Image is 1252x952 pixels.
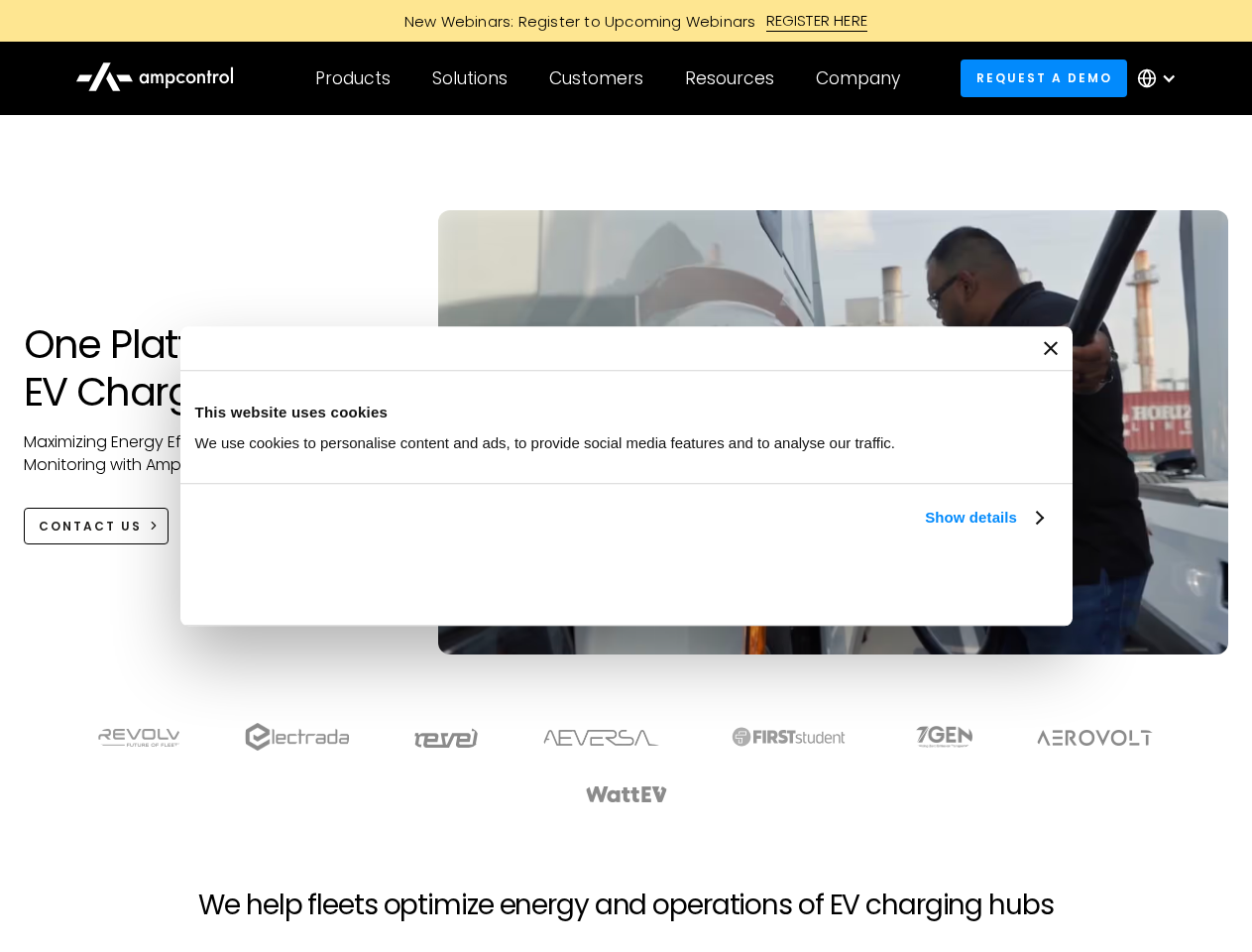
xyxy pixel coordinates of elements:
div: Resources [685,67,774,89]
h1: One Platform for EV Charging Hubs [24,320,399,416]
img: Aerovolt Logo [1036,730,1154,746]
a: New Webinars: Register to Upcoming WebinarsREGISTER HERE [180,10,1073,32]
div: Company [816,67,900,89]
div: CONTACT US [39,518,142,535]
p: Maximizing Energy Efficiency, Uptime, and 24/7 Monitoring with Ampcontrol Solutions [24,431,399,476]
a: CONTACT US [24,508,170,544]
img: electrada logo [245,723,349,751]
img: WattEV logo [585,786,668,802]
button: Close banner [1044,341,1058,355]
div: Customers [549,67,643,89]
a: Show details [925,506,1042,530]
div: Products [315,67,391,89]
a: Request a demo [961,59,1127,96]
div: REGISTER HERE [766,10,868,32]
div: Solutions [432,67,508,89]
div: New Webinars: Register to Upcoming Webinars [385,11,766,32]
h2: We help fleets optimize energy and operations of EV charging hubs [198,889,1053,922]
div: This website uses cookies [195,401,1058,424]
button: Okay [765,552,1050,610]
span: We use cookies to personalise content and ads, to provide social media features and to analyse ou... [195,434,896,451]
